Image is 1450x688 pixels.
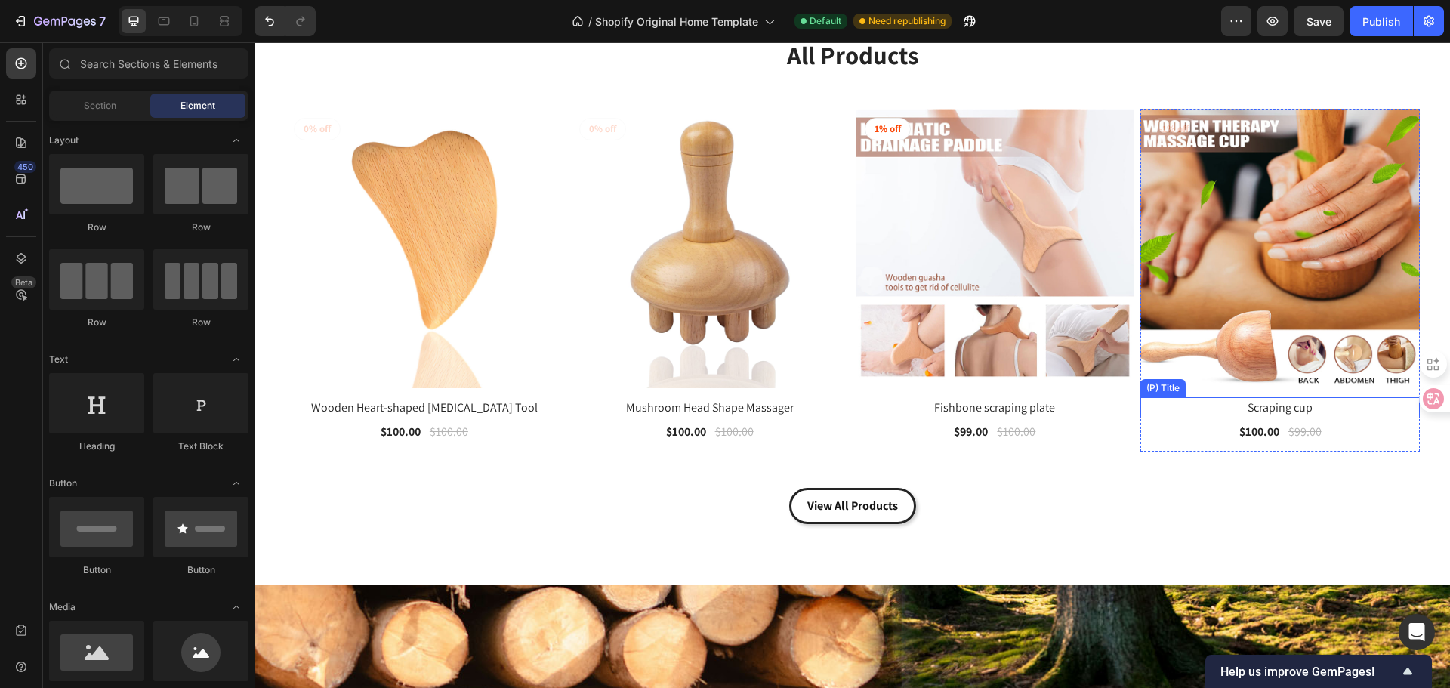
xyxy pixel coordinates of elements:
button: 7 [6,6,113,36]
input: Search Sections & Elements [49,48,248,79]
div: Row [153,316,248,329]
button: Publish [1350,6,1413,36]
iframe: Design area [255,42,1450,688]
a: Mushroom Head Shape Massager [316,355,595,376]
pre: 1% off [611,76,656,97]
span: Section [84,99,116,113]
div: Button [153,563,248,577]
span: Default [810,14,841,28]
a: Wooden Heart-shaped Gua Sha Tool [30,66,310,346]
div: $100.00 [174,379,215,400]
div: Publish [1362,14,1400,29]
span: Toggle open [224,128,248,153]
div: Undo/Redo [255,6,316,36]
div: Row [49,316,144,329]
div: $100.00 [410,379,453,400]
div: Open Intercom Messenger [1399,614,1435,650]
span: Toggle open [224,471,248,495]
span: Save [1307,15,1331,28]
span: Button [49,477,77,490]
div: Row [153,221,248,234]
a: Fishbone scraping plate [601,66,881,346]
span: Toggle open [224,347,248,372]
button: Show survey - Help us improve GemPages! [1220,662,1417,680]
span: Layout [49,134,79,147]
pre: 0% off [40,76,85,97]
div: $99.00 [698,379,735,400]
span: Element [180,99,215,113]
span: Shopify Original Home Template [595,14,758,29]
p: View All Products [553,455,643,473]
div: $100.00 [459,379,501,400]
div: $100.00 [983,379,1026,400]
div: Row [49,221,144,234]
span: / [588,14,592,29]
a: Mushroom Head Shape Massager [316,66,595,346]
a: Scraping cup [886,66,1165,346]
span: Help us improve GemPages! [1220,665,1399,679]
div: Heading [49,440,144,453]
button: Save [1294,6,1344,36]
div: $100.00 [741,379,782,400]
pre: -1% off [896,76,943,97]
div: $99.00 [1032,379,1069,400]
div: Button [49,563,144,577]
div: $100.00 [125,379,168,400]
a: Wooden Heart-shaped [MEDICAL_DATA] Tool [30,355,310,376]
div: Beta [11,276,36,288]
span: Text [49,353,68,366]
span: Toggle open [224,595,248,619]
a: Scraping cup [886,355,1165,376]
div: 450 [14,161,36,173]
a: View All Products [535,446,662,482]
div: Text Block [153,440,248,453]
span: Need republishing [868,14,946,28]
p: 7 [99,12,106,30]
div: (P) Title [889,339,928,353]
a: Fishbone scraping plate [601,355,881,376]
span: Media [49,600,76,614]
pre: 0% off [325,76,371,97]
